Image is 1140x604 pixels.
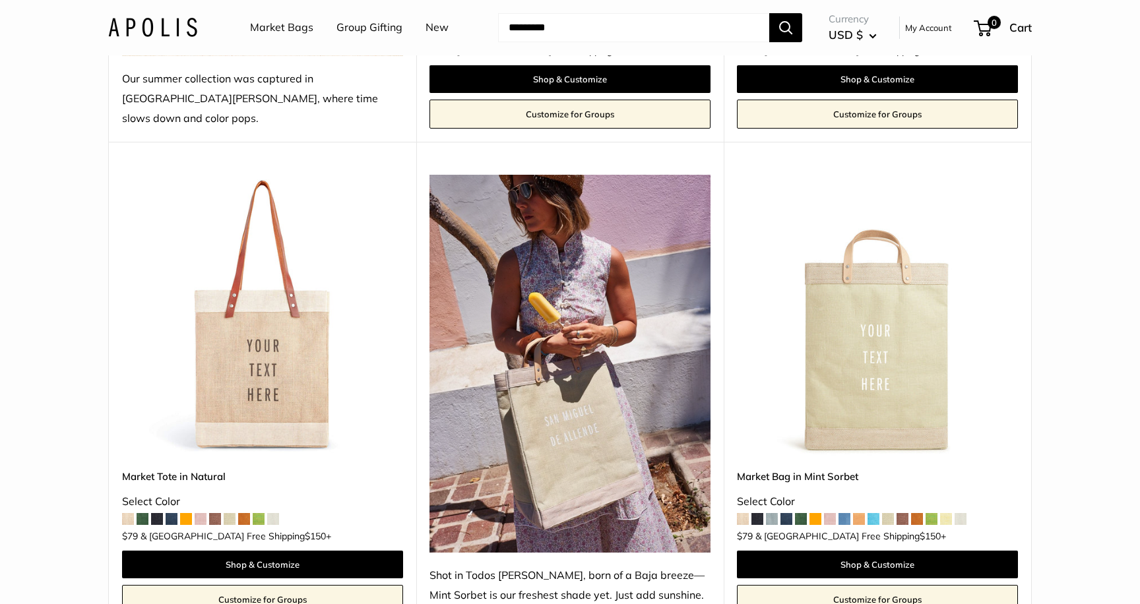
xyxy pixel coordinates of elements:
[141,531,331,541] span: & [GEOGRAPHIC_DATA] Free Shipping +
[737,469,1018,484] a: Market Bag in Mint Sorbet
[737,175,1018,456] a: Market Bag in Mint SorbetMarket Bag in Mint Sorbet
[108,18,197,37] img: Apolis
[737,175,1018,456] img: Market Bag in Mint Sorbet
[829,24,877,45] button: USD $
[737,530,753,542] span: $79
[920,530,941,542] span: $150
[737,100,1018,129] a: Customize for Groups
[122,492,403,512] div: Select Color
[429,65,711,93] a: Shop & Customize
[250,18,313,38] a: Market Bags
[829,10,877,28] span: Currency
[737,551,1018,578] a: Shop & Customize
[769,13,802,42] button: Search
[829,28,863,42] span: USD $
[122,551,403,578] a: Shop & Customize
[336,18,402,38] a: Group Gifting
[737,492,1018,512] div: Select Color
[988,16,1001,29] span: 0
[122,175,403,456] img: description_Make it yours with custom printed text.
[737,65,1018,93] a: Shop & Customize
[429,175,711,553] img: Shot in Todos Santos, born of a Baja breeze—Mint Sorbet is our freshest shade yet. Just add sunsh...
[122,175,403,456] a: description_Make it yours with custom printed text.description_The Original Market bag in its 4 n...
[429,100,711,129] a: Customize for Groups
[122,530,138,542] span: $79
[426,18,449,38] a: New
[498,13,769,42] input: Search...
[122,469,403,484] a: Market Tote in Natural
[755,531,946,541] span: & [GEOGRAPHIC_DATA] Free Shipping +
[305,530,326,542] span: $150
[122,69,403,129] div: Our summer collection was captured in [GEOGRAPHIC_DATA][PERSON_NAME], where time slows down and c...
[1009,20,1032,34] span: Cart
[905,20,952,36] a: My Account
[975,17,1032,38] a: 0 Cart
